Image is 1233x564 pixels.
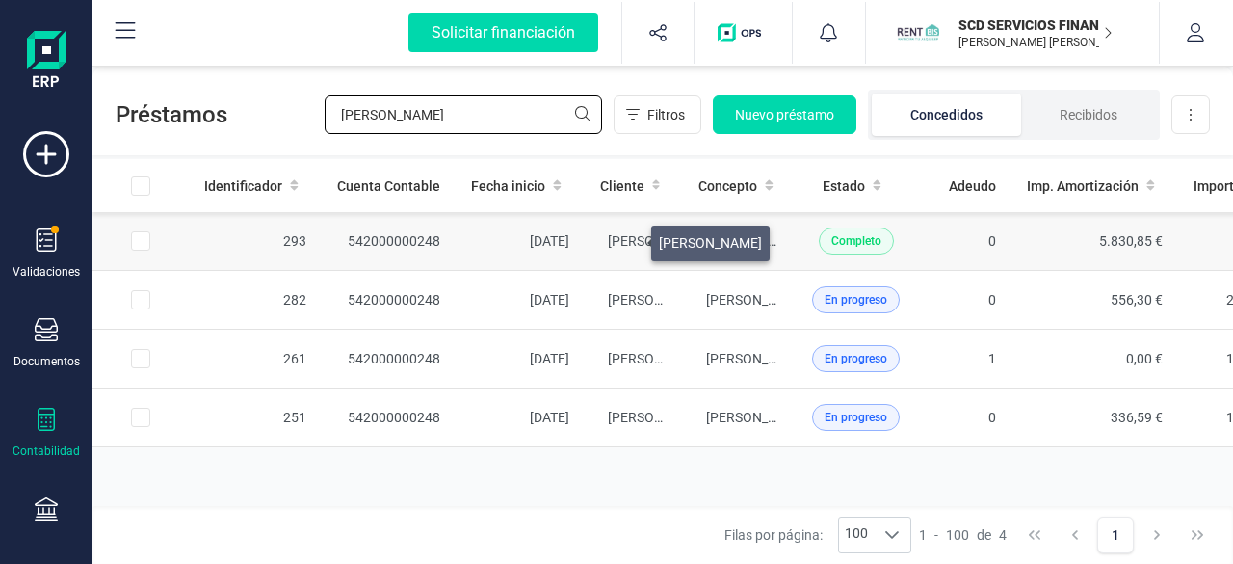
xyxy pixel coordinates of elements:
[1011,389,1178,447] td: 336,59 €
[600,176,644,196] span: Cliente
[718,23,769,42] img: Logo de OPS
[13,443,80,459] div: Contabilidad
[322,330,456,389] td: 542000000248
[1011,330,1178,389] td: 0,00 €
[724,517,911,553] div: Filas por página:
[608,292,711,308] span: [PERSON_NAME]
[1057,517,1093,553] button: Previous Page
[915,330,1011,389] td: 1
[915,271,1011,330] td: 0
[713,95,856,134] button: Nuevo préstamo
[823,176,865,196] span: Estado
[337,176,440,196] span: Cuenta Contable
[919,525,1007,545] div: -
[471,176,545,196] span: Fecha inicio
[1097,517,1134,553] button: Page 1
[456,330,585,389] td: [DATE]
[189,212,322,271] td: 293
[456,271,585,330] td: [DATE]
[189,330,322,389] td: 261
[735,105,834,124] span: Nuevo préstamo
[189,271,322,330] td: 282
[27,31,66,93] img: Logo Finanedi
[131,176,150,196] div: All items unselected
[958,35,1113,50] p: [PERSON_NAME] [PERSON_NAME] VOZMEDIANO [PERSON_NAME]
[1011,212,1178,271] td: 5.830,85 €
[872,94,1021,136] li: Concedidos
[1011,271,1178,330] td: 556,30 €
[706,292,809,308] span: [PERSON_NAME]
[977,525,991,545] span: de
[919,525,927,545] span: 1
[189,389,322,447] td: 251
[131,290,150,309] div: Row Selected 9be54335-625b-47a3-9242-0ea898b77f8c
[958,15,1113,35] p: SCD SERVICIOS FINANCIEROS SL
[706,410,809,425] span: [PERSON_NAME]
[825,409,887,426] span: En progreso
[706,351,915,366] span: [PERSON_NAME] [PERSON_NAME]
[915,389,1011,447] td: 0
[608,351,711,366] span: [PERSON_NAME]
[949,176,996,196] span: Adeudo
[831,232,881,250] span: Completo
[651,226,770,261] div: [PERSON_NAME]
[608,410,711,425] span: [PERSON_NAME]
[13,354,80,369] div: Documentos
[839,518,874,552] span: 100
[204,176,282,196] span: Identificador
[322,212,456,271] td: 542000000248
[999,525,1007,545] span: 4
[325,95,602,134] input: Buscar...
[1139,517,1175,553] button: Next Page
[13,264,80,280] div: Validaciones
[946,525,969,545] span: 100
[897,12,939,54] img: SC
[889,2,1136,64] button: SCSCD SERVICIOS FINANCIEROS SL[PERSON_NAME] [PERSON_NAME] VOZMEDIANO [PERSON_NAME]
[1179,517,1216,553] button: Last Page
[698,176,757,196] span: Concepto
[385,2,621,64] button: Solicitar financiación
[608,233,711,249] span: [PERSON_NAME]
[131,408,150,427] div: Row Selected 51931474-5fae-4159-b0dd-69b2bde8c318
[825,291,887,309] span: En progreso
[131,231,150,251] div: Row Selected 6f4afa20-9fff-43cd-bc8a-af4e50df2968
[116,99,325,130] span: Préstamos
[647,105,685,124] span: Filtros
[1016,517,1053,553] button: First Page
[322,271,456,330] td: 542000000248
[1021,94,1156,136] li: Recibidos
[322,389,456,447] td: 542000000248
[614,95,701,134] button: Filtros
[131,349,150,368] div: Row Selected e22bf167-6226-49e0-9ed6-699357b067f7
[456,389,585,447] td: [DATE]
[915,212,1011,271] td: 0
[408,13,598,52] div: Solicitar financiación
[706,2,780,64] button: Logo de OPS
[456,212,585,271] td: [DATE]
[825,350,887,367] span: En progreso
[1027,176,1139,196] span: Imp. Amortización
